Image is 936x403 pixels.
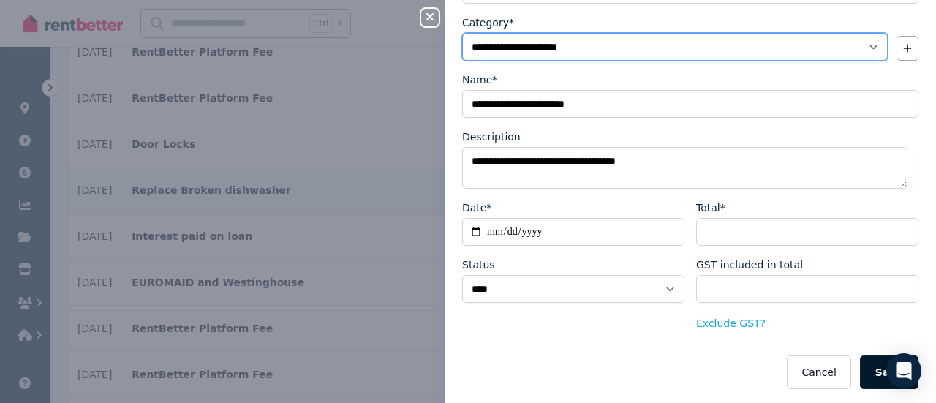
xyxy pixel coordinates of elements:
[860,355,918,389] button: Save
[462,257,495,272] label: Status
[462,200,491,215] label: Date*
[462,15,514,30] label: Category*
[696,200,725,215] label: Total*
[787,355,850,389] button: Cancel
[462,72,497,87] label: Name*
[886,353,921,388] div: Open Intercom Messenger
[696,257,803,272] label: GST included in total
[696,316,766,331] button: Exclude GST?
[462,129,521,144] label: Description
